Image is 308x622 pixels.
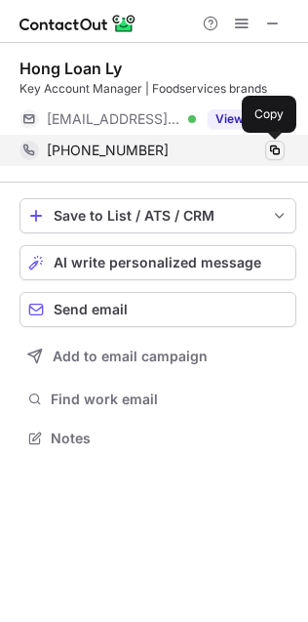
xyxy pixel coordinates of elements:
span: Send email [54,302,128,317]
button: Find work email [19,386,296,413]
button: save-profile-one-click [19,198,296,233]
span: Notes [51,430,289,447]
span: [PHONE_NUMBER] [47,142,169,159]
div: Save to List / ATS / CRM [54,208,262,224]
button: Send email [19,292,296,327]
span: Add to email campaign [53,349,208,364]
div: Key Account Manager | Foodservices brands [19,80,296,98]
span: AI write personalized message [54,255,261,270]
button: Notes [19,425,296,452]
div: Hong Loan Ly [19,59,122,78]
span: Find work email [51,391,289,408]
button: AI write personalized message [19,245,296,280]
button: Add to email campaign [19,339,296,374]
img: ContactOut v5.3.10 [19,12,136,35]
button: Reveal Button [208,109,285,129]
span: [EMAIL_ADDRESS][PERSON_NAME][DOMAIN_NAME] [47,110,181,128]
